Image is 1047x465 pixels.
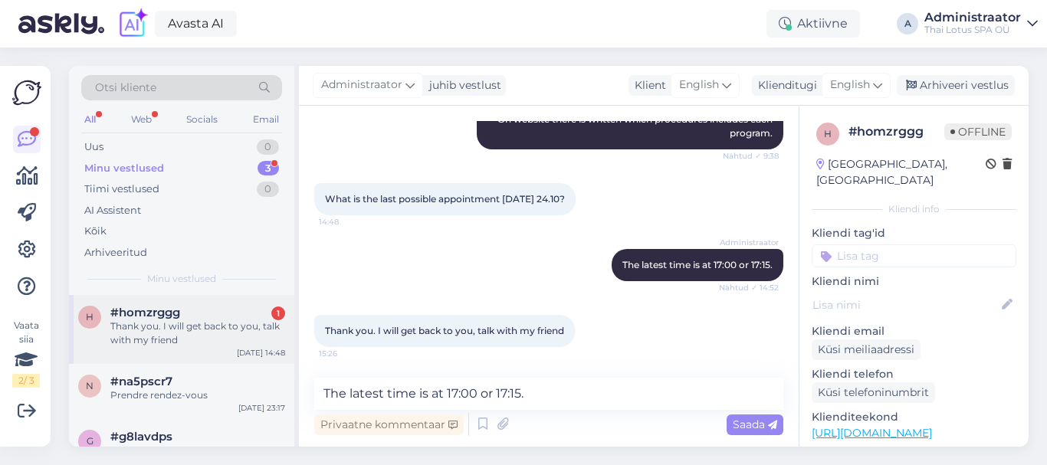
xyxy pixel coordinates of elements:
div: Suurepärane! Kohtumiseni! [110,444,285,457]
span: n [86,380,94,391]
div: Tiimi vestlused [84,182,159,197]
div: Küsi telefoninumbrit [812,382,935,403]
div: 0 [257,182,279,197]
input: Lisa nimi [812,296,999,313]
div: [GEOGRAPHIC_DATA], [GEOGRAPHIC_DATA] [816,156,986,188]
div: [DATE] 14:48 [237,347,285,359]
div: Klienditugi [752,77,817,93]
p: Kliendi email [812,323,1016,339]
div: Aktiivne [766,10,860,38]
div: juhib vestlust [423,77,501,93]
div: Vaata siia [12,319,40,388]
div: 0 [257,139,279,155]
span: The latest time is at 17:00 or 17:15. [622,259,773,270]
div: Prendre rendez-vous [110,388,285,402]
div: 1 [271,306,285,320]
span: 15:26 [319,348,376,359]
div: Email [250,110,282,129]
a: Avasta AI [155,11,237,37]
div: All [81,110,99,129]
div: Minu vestlused [84,161,164,176]
span: #g8lavdps [110,430,172,444]
div: A [897,13,918,34]
span: Offline [944,123,1012,140]
div: # homzrggg [848,123,944,141]
span: English [830,77,870,93]
div: 3 [258,161,279,176]
p: Kliendi tag'id [812,225,1016,241]
span: Nähtud ✓ 9:38 [721,150,779,162]
span: English [679,77,719,93]
div: Thank you. I will get back to you, talk with my friend [110,319,285,347]
div: Kliendi info [812,202,1016,216]
span: Administraator [321,77,402,93]
span: g [87,435,94,447]
img: explore-ai [117,8,149,40]
span: #homzrggg [110,306,180,319]
a: AdministraatorThai Lotus SPA OÜ [924,11,1038,36]
span: Thank you. I will get back to you, talk with my friend [325,325,564,336]
div: Web [128,110,155,129]
span: Minu vestlused [147,272,216,286]
div: AI Assistent [84,203,141,218]
img: Askly Logo [12,78,41,107]
input: Lisa tag [812,244,1016,267]
span: h [824,128,832,139]
p: Kliendi nimi [812,273,1016,290]
span: What is the last possible appointment [DATE] 24.10? [325,193,565,205]
p: Vaata edasi ... [812,446,1016,460]
div: Arhiveeri vestlus [897,75,1015,96]
div: Uus [84,139,103,155]
div: Administraator [924,11,1021,24]
div: Privaatne kommentaar [314,414,464,435]
div: Arhiveeritud [84,245,147,260]
span: 14:48 [319,216,376,228]
div: Kõik [84,224,107,239]
div: Thai Lotus SPA OÜ [924,24,1021,36]
div: Klient [629,77,666,93]
div: [DATE] 23:17 [238,402,285,414]
div: 2 / 3 [12,374,40,388]
p: Kliendi telefon [812,366,1016,382]
span: h [86,311,94,323]
span: #na5pscr7 [110,375,172,388]
div: Küsi meiliaadressi [812,339,921,360]
div: Socials [183,110,221,129]
span: Administraator [720,237,779,248]
a: [URL][DOMAIN_NAME] [812,426,932,440]
p: Klienditeekond [812,409,1016,425]
span: Saada [733,418,777,431]
span: Otsi kliente [95,80,156,96]
span: Nähtud ✓ 14:52 [719,282,779,293]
